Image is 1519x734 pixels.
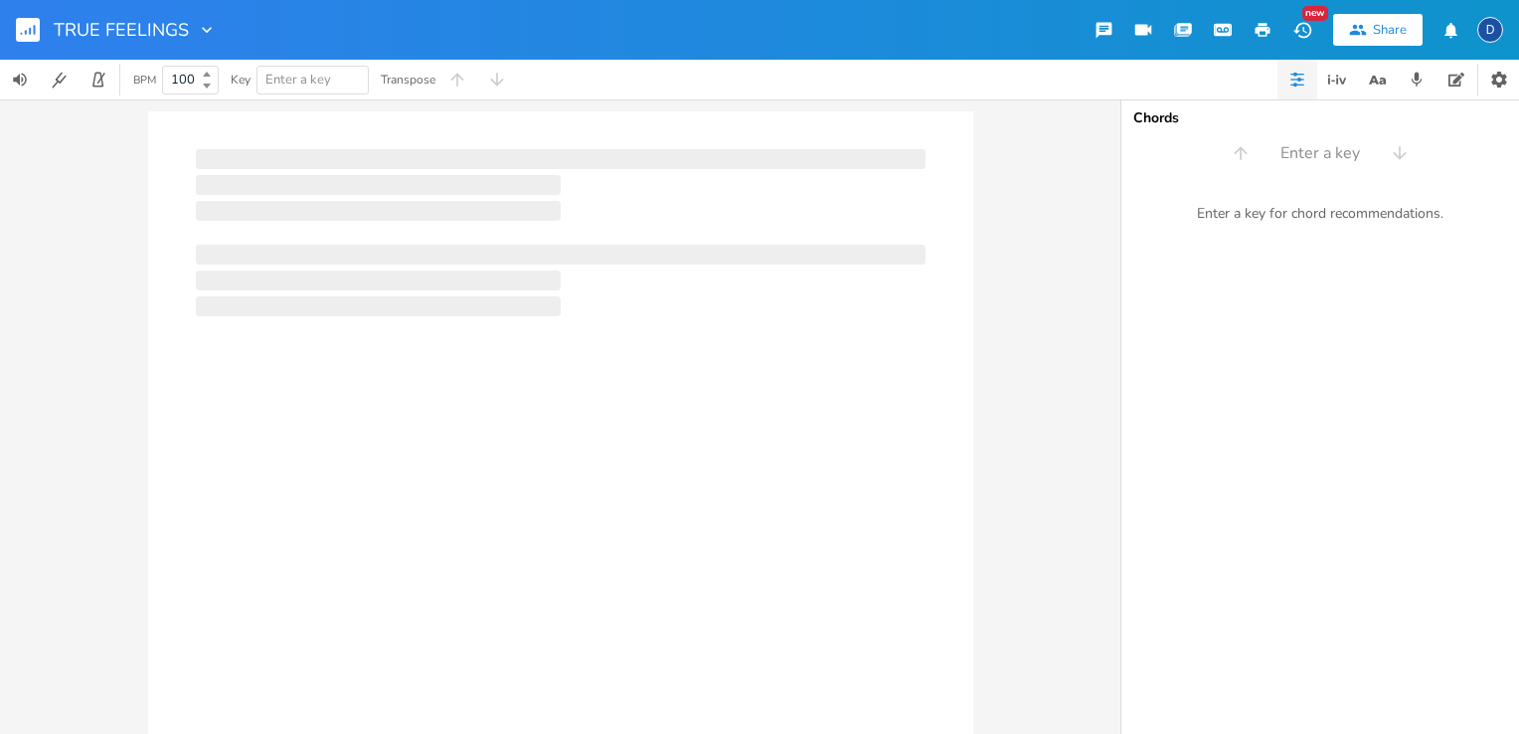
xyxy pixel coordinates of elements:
[1302,6,1328,21] div: New
[54,21,189,39] span: TRUE FEELINGS
[1282,12,1322,48] button: New
[1477,17,1503,43] div: DAVID LEACH
[1121,193,1519,235] div: Enter a key for chord recommendations.
[1280,142,1360,165] span: Enter a key
[1133,111,1507,125] div: Chords
[265,71,331,89] span: Enter a key
[231,74,251,86] div: Key
[1333,14,1423,46] button: Share
[133,75,156,86] div: BPM
[381,74,435,86] div: Transpose
[1373,21,1407,39] div: Share
[1477,7,1503,53] button: D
